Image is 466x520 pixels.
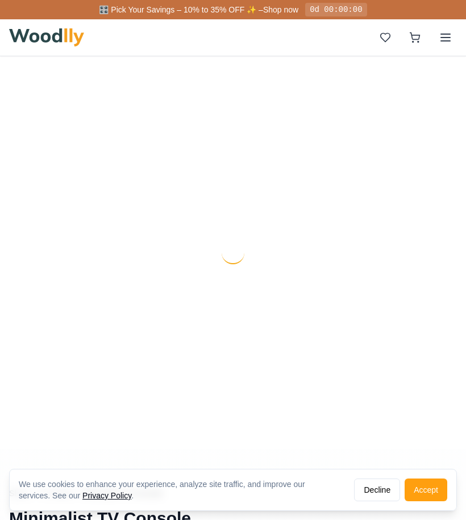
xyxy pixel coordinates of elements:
[82,491,131,500] a: Privacy Policy
[354,479,400,501] button: Decline
[305,3,367,16] div: 0d 00:00:00
[99,5,263,14] span: 🎛️ Pick Your Savings – 10% to 35% OFF ✨ –
[9,28,84,47] img: Woodlly
[405,479,447,501] button: Accept
[263,5,298,14] a: Shop now
[19,479,345,501] div: We use cookies to enhance your experience, analyze site traffic, and improve our services. See our .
